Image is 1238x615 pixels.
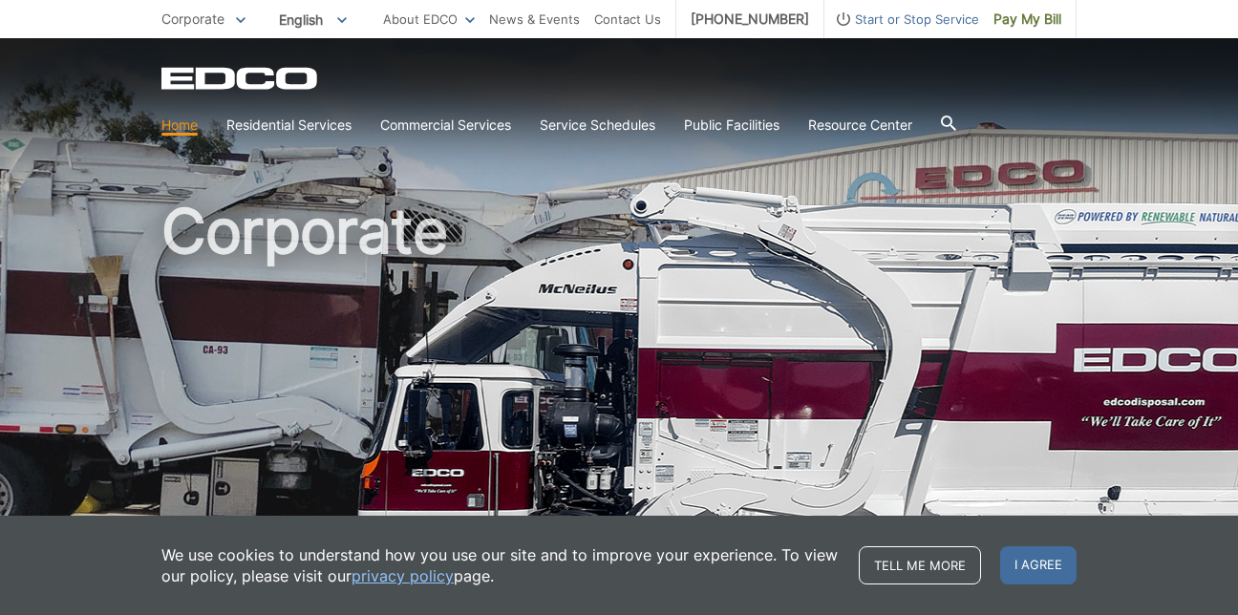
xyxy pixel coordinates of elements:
a: Home [161,115,198,136]
a: Service Schedules [540,115,655,136]
a: EDCD logo. Return to the homepage. [161,67,320,90]
a: Tell me more [859,546,981,584]
p: We use cookies to understand how you use our site and to improve your experience. To view our pol... [161,544,840,586]
a: About EDCO [383,9,475,30]
a: Resource Center [808,115,912,136]
a: Public Facilities [684,115,779,136]
span: Pay My Bill [993,9,1061,30]
a: privacy policy [352,565,454,586]
a: News & Events [489,9,580,30]
span: I agree [1000,546,1077,584]
a: Commercial Services [380,115,511,136]
span: Corporate [161,11,224,27]
span: English [265,4,361,35]
a: Contact Us [594,9,661,30]
a: Residential Services [226,115,352,136]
